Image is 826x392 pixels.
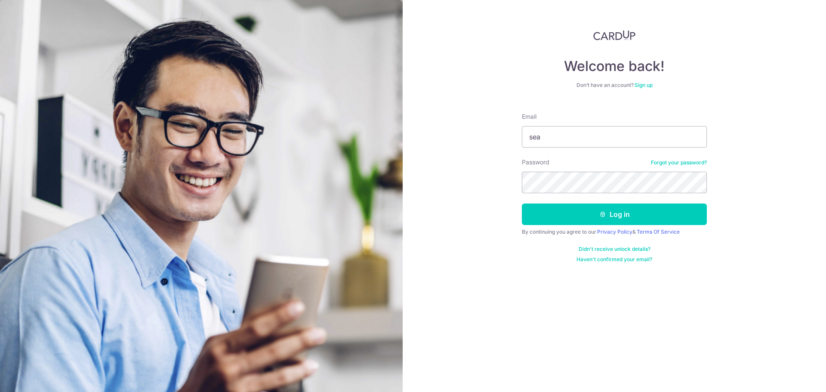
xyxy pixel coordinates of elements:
[522,228,707,235] div: By continuing you agree to our &
[522,82,707,89] div: Don’t have an account?
[522,58,707,75] h4: Welcome back!
[597,228,632,235] a: Privacy Policy
[579,246,650,253] a: Didn't receive unlock details?
[593,30,635,40] img: CardUp Logo
[651,159,707,166] a: Forgot your password?
[522,204,707,225] button: Log in
[522,158,549,167] label: Password
[522,126,707,148] input: Enter your Email
[522,112,536,121] label: Email
[576,256,652,263] a: Haven't confirmed your email?
[635,82,653,88] a: Sign up
[637,228,680,235] a: Terms Of Service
